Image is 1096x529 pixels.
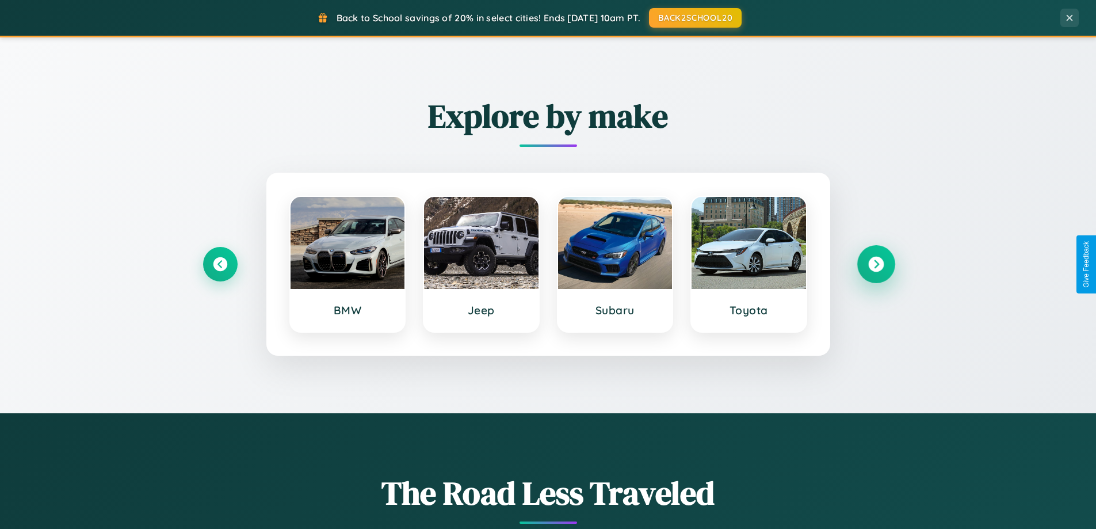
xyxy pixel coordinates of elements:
[1082,241,1090,288] div: Give Feedback
[337,12,640,24] span: Back to School savings of 20% in select cities! Ends [DATE] 10am PT.
[649,8,742,28] button: BACK2SCHOOL20
[703,303,795,317] h3: Toyota
[203,94,893,138] h2: Explore by make
[302,303,394,317] h3: BMW
[436,303,527,317] h3: Jeep
[203,471,893,515] h1: The Road Less Traveled
[570,303,661,317] h3: Subaru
